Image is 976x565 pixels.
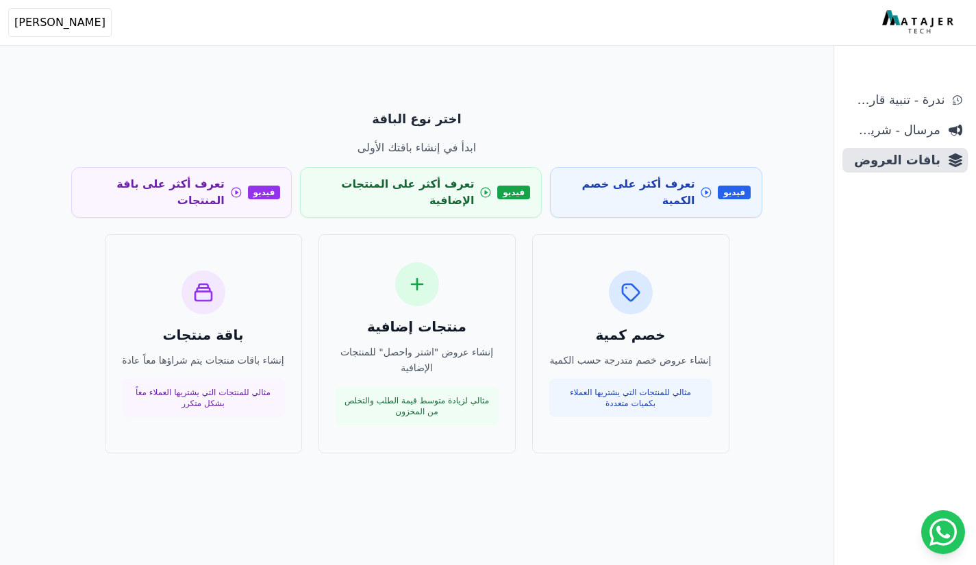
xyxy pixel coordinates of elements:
span: باقات العروض [848,151,940,170]
a: فيديو تعرف أكثر على المنتجات الإضافية [300,167,542,218]
h3: خصم كمية [549,325,712,344]
span: ندرة - تنبية قارب علي النفاذ [848,90,944,110]
p: مثالي للمنتجات التي يشتريها العملاء معاً بشكل متكرر [130,387,277,409]
a: فيديو تعرف أكثر على خصم الكمية [550,167,762,218]
p: إنشاء عروض "اشتر واحصل" للمنتجات الإضافية [336,344,499,376]
h3: منتجات إضافية [336,317,499,336]
span: فيديو [718,186,751,199]
span: تعرف أكثر على المنتجات الإضافية [312,176,474,209]
span: تعرف أكثر على خصم الكمية [562,176,695,209]
span: فيديو [248,186,281,199]
p: مثالي لزيادة متوسط قيمة الطلب والتخلص من المخزون [344,395,490,417]
span: فيديو [497,186,530,199]
span: [PERSON_NAME] [14,14,105,31]
p: ابدأ في إنشاء باقتك الأولى [71,140,762,156]
p: مثالي للمنتجات التي يشتريها العملاء بكميات متعددة [558,387,704,409]
a: فيديو تعرف أكثر على باقة المنتجات [71,167,292,218]
p: اختر نوع الباقة [71,110,762,129]
button: [PERSON_NAME] [8,8,112,37]
p: إنشاء عروض خصم متدرجة حسب الكمية [549,353,712,368]
img: MatajerTech Logo [882,10,957,35]
p: إنشاء باقات منتجات يتم شراؤها معاً عادة [122,353,285,368]
span: مرسال - شريط دعاية [848,121,940,140]
h3: باقة منتجات [122,325,285,344]
span: تعرف أكثر على باقة المنتجات [83,176,225,209]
